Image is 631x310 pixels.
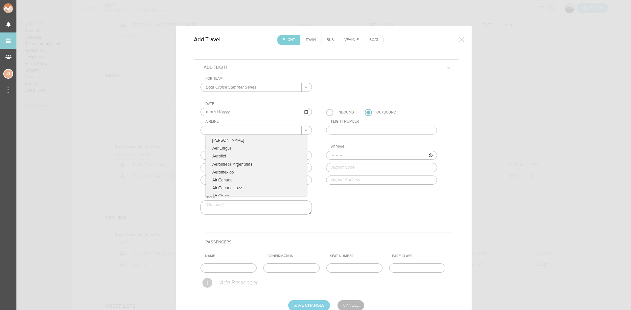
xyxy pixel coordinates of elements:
input: ––:–– –– [326,151,437,160]
p: Aeromexico [206,168,307,176]
div: Date [205,102,312,106]
th: Fare Class [389,251,452,261]
a: Add Passenger [202,280,258,284]
p: Aeroflot [206,152,307,160]
div: Flight Number [331,119,437,124]
input: ––:–– –– [200,151,312,160]
p: Add Passenger [219,279,258,286]
div: Departure [205,145,312,149]
p: [PERSON_NAME] [206,135,307,144]
div: Outbound [376,109,396,116]
th: Confirmation [265,251,327,261]
a: Flight [277,35,300,45]
a: Train [300,35,321,45]
h5: Add Flight [199,60,232,75]
p: Aer Lingus [206,144,307,152]
div: For Team [205,76,312,81]
p: Air China [206,192,307,200]
input: Airport Code [200,163,312,172]
input: Airport Address [326,176,437,185]
img: NOMAD [3,3,40,13]
button: . [302,126,312,134]
div: Inbound [338,109,354,116]
a: Bus [321,35,339,45]
th: Name [202,251,265,261]
div: Airline [205,119,312,124]
input: Airport Code [326,163,437,172]
h4: Passengers [205,233,452,251]
a: Boat [364,35,384,45]
input: Select a Team (Required) [201,83,302,92]
p: Air Canada [206,176,307,184]
th: Seat Number [327,251,390,261]
button: . [302,83,312,92]
div: Arrival [331,145,437,149]
div: Jessica Smith [3,69,13,79]
a: Vehicle [339,35,364,45]
input: Airport Address [200,176,312,185]
p: Aerolineas Argentinas [206,160,307,168]
div: Note [205,195,312,199]
p: Air Canada Jazz [206,184,307,192]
